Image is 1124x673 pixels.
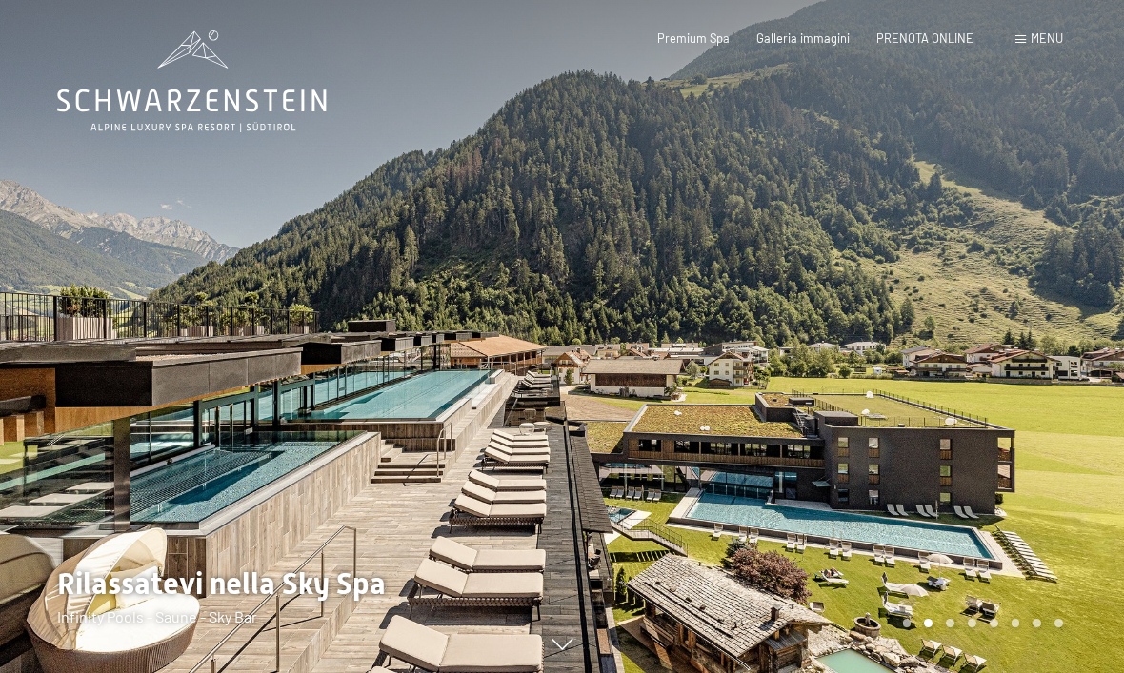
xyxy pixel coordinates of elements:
div: Carousel Pagination [896,619,1063,627]
a: Galleria immagini [756,30,850,46]
div: Carousel Page 1 [903,619,912,627]
div: Carousel Page 6 [1012,619,1020,627]
div: Carousel Page 7 [1033,619,1041,627]
div: Carousel Page 5 [990,619,998,627]
div: Carousel Page 2 (Current Slide) [924,619,933,627]
a: PRENOTA ONLINE [876,30,973,46]
div: Carousel Page 3 [946,619,954,627]
div: Carousel Page 4 [968,619,976,627]
div: Carousel Page 8 [1054,619,1063,627]
a: Premium Spa [657,30,730,46]
span: Menu [1031,30,1063,46]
